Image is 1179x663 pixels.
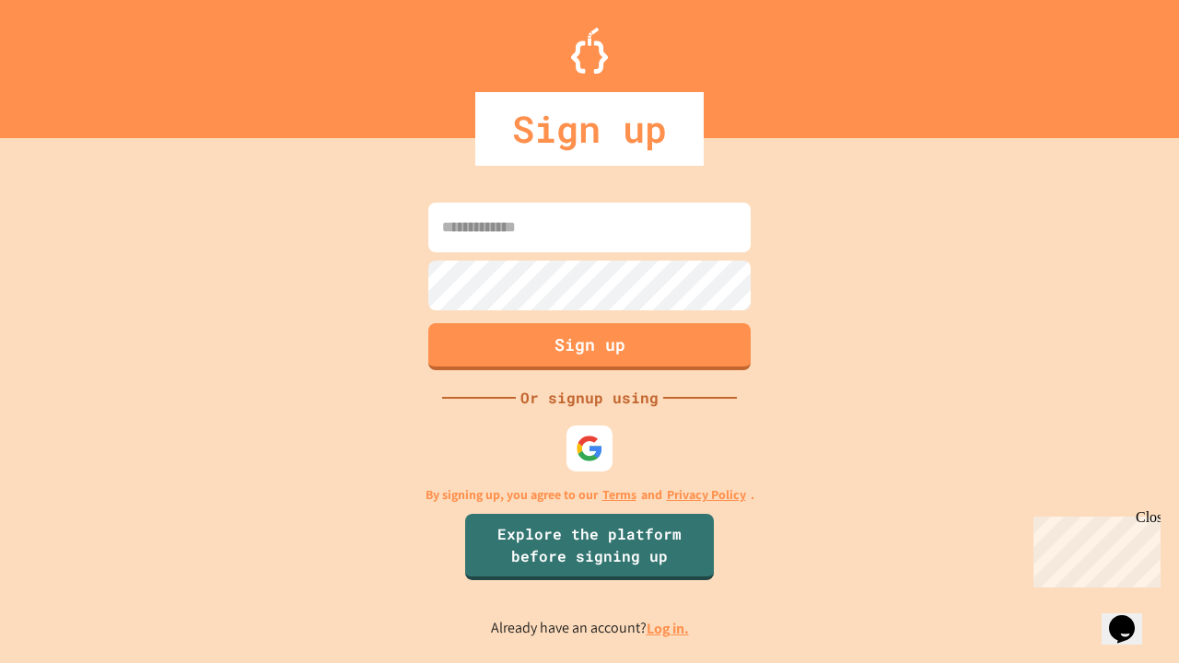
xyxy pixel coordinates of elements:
[491,617,689,640] p: Already have an account?
[571,28,608,74] img: Logo.svg
[7,7,127,117] div: Chat with us now!Close
[576,435,603,462] img: google-icon.svg
[647,619,689,638] a: Log in.
[602,485,636,505] a: Terms
[516,387,663,409] div: Or signup using
[426,485,754,505] p: By signing up, you agree to our and .
[1026,509,1161,587] iframe: chat widget
[475,92,704,166] div: Sign up
[428,323,751,370] button: Sign up
[465,514,714,580] a: Explore the platform before signing up
[1102,589,1161,645] iframe: chat widget
[667,485,746,505] a: Privacy Policy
